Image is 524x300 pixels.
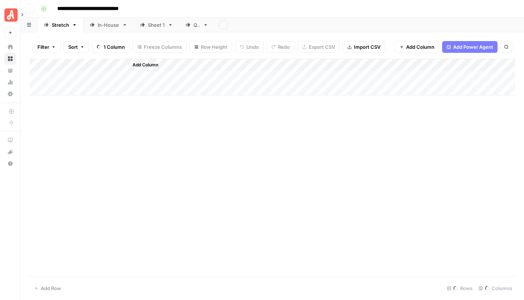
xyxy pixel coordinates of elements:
[52,21,69,29] div: Stretch
[442,41,498,53] button: Add Power Agent
[5,146,16,157] div: What's new?
[4,88,16,100] a: Settings
[4,6,16,24] button: Workspace: Angi
[123,60,161,70] button: Add Column
[83,18,134,32] a: In-House
[133,62,158,68] span: Add Column
[246,43,259,51] span: Undo
[406,43,434,51] span: Add Column
[144,43,182,51] span: Freeze Columns
[4,76,16,88] a: Usage
[179,18,214,32] a: QA
[4,41,16,53] a: Home
[134,18,179,32] a: Sheet 1
[278,43,290,51] span: Redo
[476,282,515,294] div: Columns
[33,41,61,53] button: Filter
[309,43,335,51] span: Export CSV
[4,158,16,169] button: Help + Support
[4,53,16,65] a: Browse
[201,43,227,51] span: Row Height
[4,8,18,22] img: Angi Logo
[68,43,78,51] span: Sort
[30,282,65,294] button: Add Row
[4,134,16,146] a: AirOps Academy
[133,41,187,53] button: Freeze Columns
[267,41,294,53] button: Redo
[354,43,380,51] span: Import CSV
[235,41,264,53] button: Undo
[37,43,49,51] span: Filter
[92,41,130,53] button: 1 Column
[37,18,83,32] a: Stretch
[297,41,340,53] button: Export CSV
[41,285,61,292] span: Add Row
[98,21,119,29] div: In-House
[64,41,89,53] button: Sort
[4,65,16,76] a: Your Data
[453,43,493,51] span: Add Power Agent
[194,21,200,29] div: QA
[4,146,16,158] button: What's new?
[343,41,385,53] button: Import CSV
[189,41,232,53] button: Row Height
[104,43,125,51] span: 1 Column
[148,21,165,29] div: Sheet 1
[444,282,476,294] div: Rows
[395,41,439,53] button: Add Column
